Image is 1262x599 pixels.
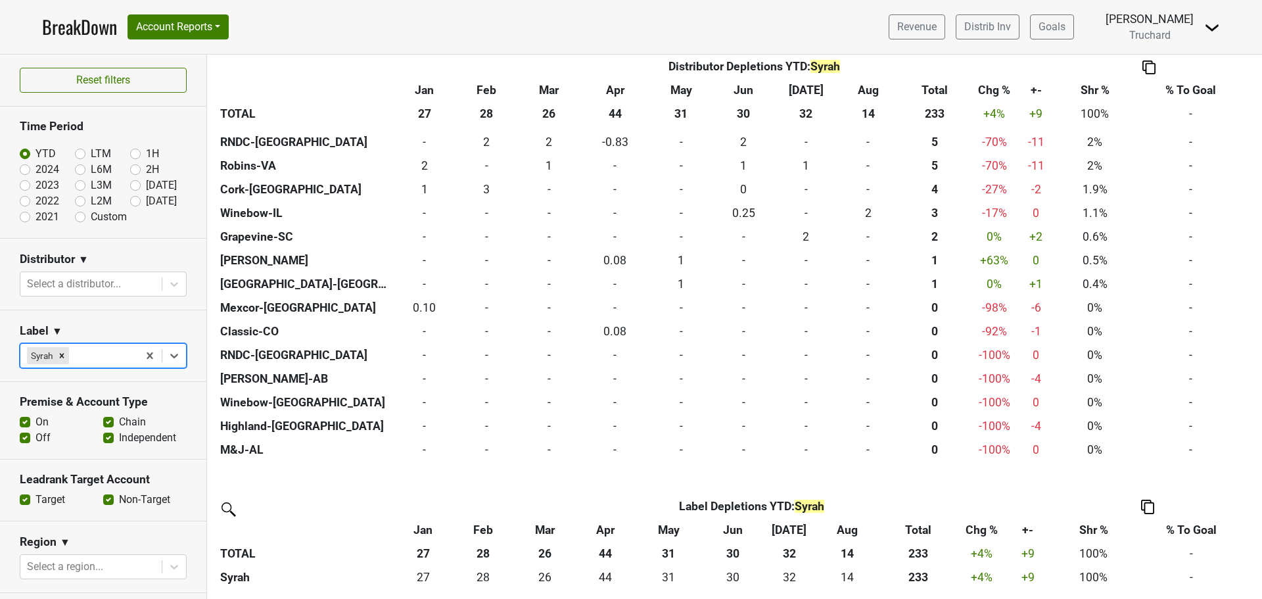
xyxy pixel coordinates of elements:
[1054,201,1136,225] td: 1.1%
[456,272,518,296] td: 0
[513,518,576,542] th: Mar: activate to sort column ascending
[396,204,452,222] div: -
[518,130,580,154] td: 2
[815,518,879,542] th: Aug: activate to sort column ascending
[763,518,815,542] th: Jul: activate to sort column ascending
[1030,14,1074,39] a: Goals
[456,201,518,225] td: 0
[521,252,577,269] div: -
[518,225,580,249] td: 0
[580,102,651,126] th: 44
[778,204,833,222] div: -
[970,249,1019,272] td: +63 %
[837,78,899,102] th: Aug: activate to sort column ascending
[217,102,393,126] th: TOTAL
[1136,178,1245,201] td: -
[837,130,899,154] td: 0
[580,178,651,201] td: 0
[128,14,229,39] button: Account Reports
[1022,204,1050,222] div: 0
[146,146,159,162] label: 1H
[713,225,775,249] td: 0
[713,272,775,296] td: 0
[20,68,187,93] button: Reset filters
[1136,225,1245,249] td: -
[899,296,970,320] th: 0.100
[840,133,896,151] div: -
[840,276,896,293] div: -
[1054,130,1136,154] td: 2%
[775,272,837,296] td: 0
[716,157,772,174] div: 1
[899,320,970,343] th: 0.083
[840,323,896,340] div: -
[396,228,452,245] div: -
[456,130,518,154] td: 1.5
[716,252,772,269] div: -
[456,225,518,249] td: 0
[119,492,170,508] label: Non-Target
[970,225,1019,249] td: 0 %
[35,209,59,225] label: 2021
[902,228,967,245] div: 2
[35,492,65,508] label: Target
[35,193,59,209] label: 2022
[459,276,515,293] div: -
[970,178,1019,201] td: -27 %
[521,204,577,222] div: -
[1022,252,1050,269] div: 0
[1054,296,1136,320] td: 0%
[393,343,456,367] td: 0
[713,343,775,367] td: 0
[1136,154,1245,178] td: -
[653,133,709,151] div: -
[653,228,709,245] div: -
[983,107,1005,120] span: +4%
[634,518,702,542] th: May: activate to sort column ascending
[1022,133,1050,151] div: -11
[1136,78,1245,102] th: % To Goal: activate to sort column ascending
[970,320,1019,343] td: -92 %
[459,299,515,316] div: -
[713,130,775,154] td: 2
[217,178,393,201] th: Cork-[GEOGRAPHIC_DATA]
[580,154,651,178] td: 0
[393,130,456,154] td: 0
[1136,296,1245,320] td: -
[902,252,967,269] div: 1
[1136,201,1245,225] td: -
[459,181,515,198] div: 3
[580,78,651,102] th: Apr: activate to sort column ascending
[456,320,518,343] td: 0
[653,252,709,269] div: 1
[1022,276,1050,293] div: +1
[456,249,518,272] td: 0
[459,252,515,269] div: -
[576,518,634,542] th: Apr: activate to sort column ascending
[902,204,967,222] div: 3
[970,296,1019,320] td: -98 %
[456,55,1054,78] th: Distributor Depletions YTD :
[393,154,456,178] td: 1.583
[650,296,713,320] td: 0
[902,323,967,340] div: 0
[454,518,513,542] th: Feb: activate to sort column ascending
[217,518,393,542] th: &nbsp;: activate to sort column ascending
[716,228,772,245] div: -
[1054,102,1136,126] td: 100%
[580,343,651,367] td: 0
[1136,102,1245,126] td: -
[899,225,970,249] th: 1.500
[899,249,970,272] th: 1.083
[1054,154,1136,178] td: 2%
[456,78,518,102] th: Feb: activate to sort column ascending
[580,272,651,296] td: 0
[902,133,967,151] div: 5
[778,181,833,198] div: -
[1022,299,1050,316] div: -6
[521,323,577,340] div: -
[837,296,899,320] td: 0
[902,157,967,174] div: 5
[217,225,393,249] th: Grapevine-SC
[217,296,393,320] th: Mexcor-[GEOGRAPHIC_DATA]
